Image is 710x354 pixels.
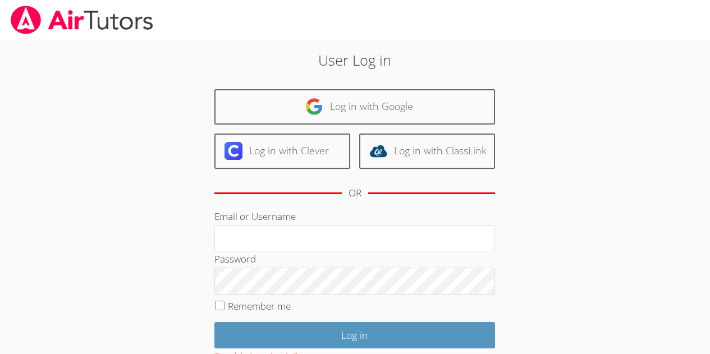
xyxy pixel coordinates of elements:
[214,134,350,169] a: Log in with Clever
[163,49,547,71] h2: User Log in
[305,98,323,116] img: google-logo-50288ca7cdecda66e5e0955fdab243c47b7ad437acaf1139b6f446037453330a.svg
[369,142,387,160] img: classlink-logo-d6bb404cc1216ec64c9a2012d9dc4662098be43eaf13dc465df04b49fa7ab582.svg
[359,134,495,169] a: Log in with ClassLink
[214,89,495,125] a: Log in with Google
[349,185,361,201] div: OR
[10,6,154,34] img: airtutors_banner-c4298cdbf04f3fff15de1276eac7730deb9818008684d7c2e4769d2f7ddbe033.png
[214,322,495,348] input: Log in
[228,300,291,312] label: Remember me
[214,252,256,265] label: Password
[214,210,296,223] label: Email or Username
[225,142,242,160] img: clever-logo-6eab21bc6e7a338710f1a6ff85c0baf02591cd810cc4098c63d3a4b26e2feb20.svg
